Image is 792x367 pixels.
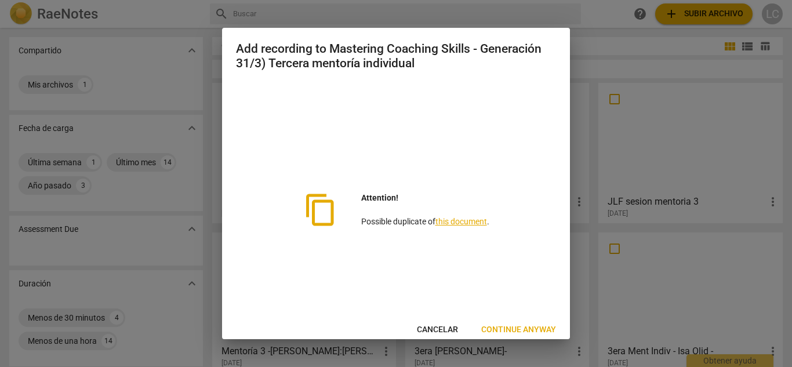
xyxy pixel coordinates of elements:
[303,192,338,227] span: content_copy
[361,192,489,228] p: Possible duplicate of .
[408,319,467,340] button: Cancelar
[361,193,398,202] b: Attention!
[435,217,487,226] a: this document
[417,324,458,336] span: Cancelar
[236,42,556,70] h2: Add recording to Mastering Coaching Skills - Generación 31/3) Tercera mentoría individual
[472,319,565,340] button: Continue anyway
[481,324,556,336] span: Continue anyway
